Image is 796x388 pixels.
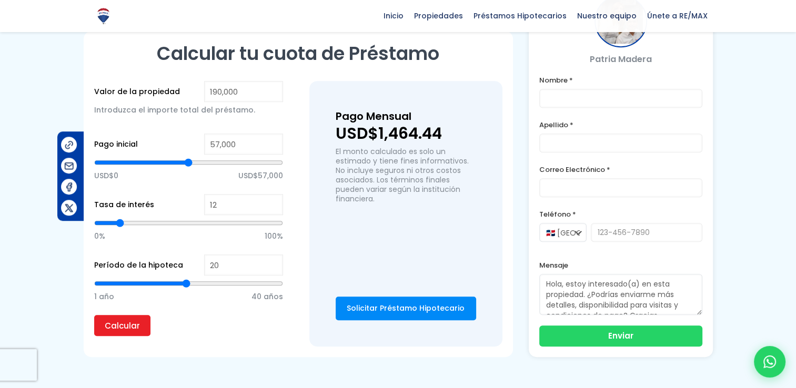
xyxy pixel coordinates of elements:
[539,53,702,66] p: Patria Madera
[336,147,476,203] p: El monto calculado es solo un estimado y tiene fines informativos. No incluye seguros ni otros co...
[94,228,105,244] span: 0%
[94,315,150,336] input: Calcular
[539,74,702,87] label: Nombre *
[64,139,75,150] img: Compartir
[572,8,642,24] span: Nuestro equipo
[94,168,118,183] span: USD$0
[539,274,702,315] textarea: Hola, estoy interesado(a) en esta propiedad. ¿Podrías enviarme más detalles, disponibilidad para ...
[265,228,283,244] span: 100%
[409,8,468,24] span: Propiedades
[94,198,154,211] label: Tasa de interés
[94,138,138,151] label: Pago inicial
[64,202,75,213] img: Compartir
[238,168,283,183] span: USD$57,000
[378,8,409,24] span: Inicio
[468,8,572,24] span: Préstamos Hipotecarios
[539,259,702,272] label: Mensaje
[539,208,702,221] label: Teléfono *
[204,194,283,215] input: %
[539,118,702,131] label: Apellido *
[94,42,502,65] h2: Calcular tu cuota de Préstamo
[64,181,75,192] img: Compartir
[336,297,476,320] a: Solicitar Préstamo Hipotecario
[539,163,702,176] label: Correo Electrónico *
[94,259,183,272] label: Período de la hipoteca
[539,325,702,346] button: Enviar
[336,107,476,126] h3: Pago Mensual
[94,7,113,25] img: Logo de REMAX
[94,289,114,304] span: 1 año
[642,8,713,24] span: Únete a RE/MAX
[336,126,476,141] p: USD$1,464.44
[591,223,702,242] input: 123-456-7890
[204,254,283,275] input: Years
[64,160,75,171] img: Compartir
[251,289,283,304] span: 40 años
[94,105,255,115] span: Introduzca el importe total del préstamo.
[204,134,283,155] input: RD$
[94,85,180,98] label: Valor de la propiedad
[204,81,283,102] input: RD$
